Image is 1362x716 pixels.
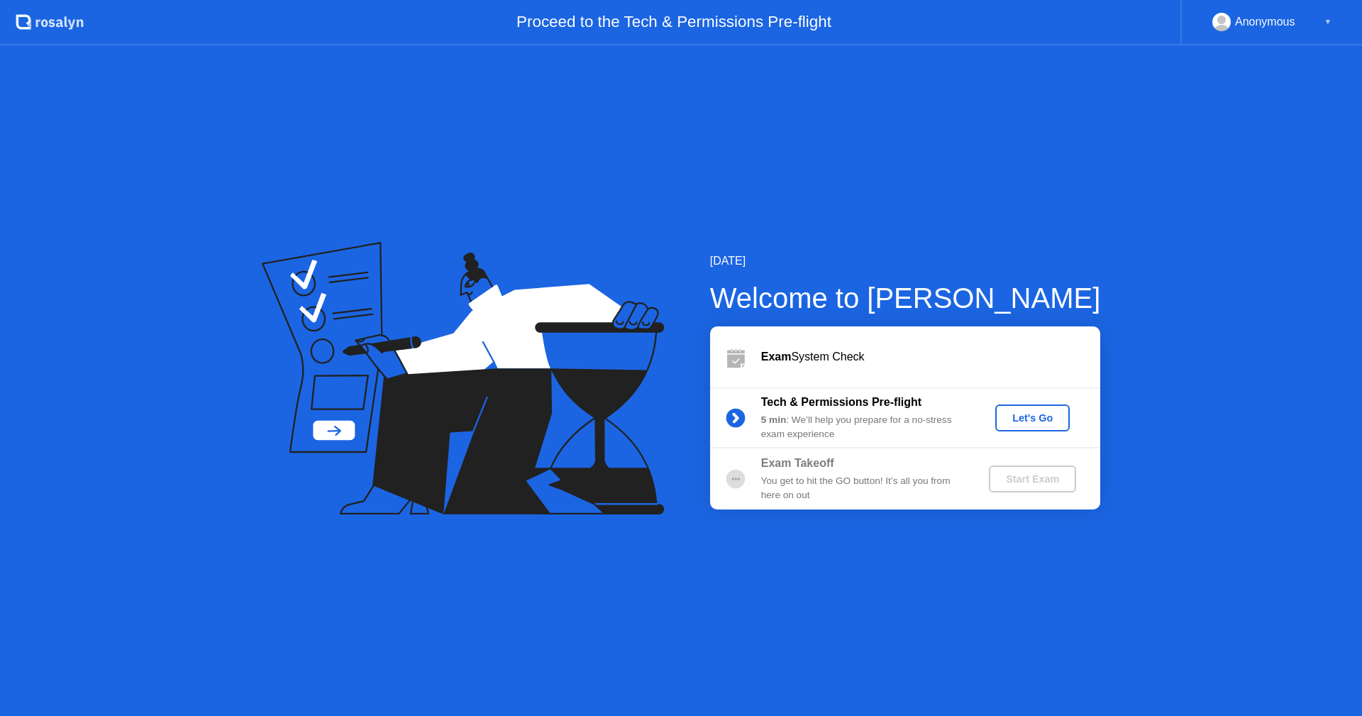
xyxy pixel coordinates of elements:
div: You get to hit the GO button! It’s all you from here on out [761,474,965,503]
div: ▼ [1324,13,1331,31]
b: 5 min [761,414,787,425]
div: System Check [761,348,1100,365]
div: Let's Go [1001,412,1064,424]
div: Welcome to [PERSON_NAME] [710,277,1101,319]
div: : We’ll help you prepare for a no-stress exam experience [761,413,965,442]
div: Start Exam [995,473,1070,485]
div: Anonymous [1235,13,1295,31]
button: Start Exam [989,466,1076,492]
b: Exam Takeoff [761,457,834,469]
b: Exam [761,351,792,363]
div: [DATE] [710,253,1101,270]
b: Tech & Permissions Pre-flight [761,396,921,408]
button: Let's Go [995,404,1070,431]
